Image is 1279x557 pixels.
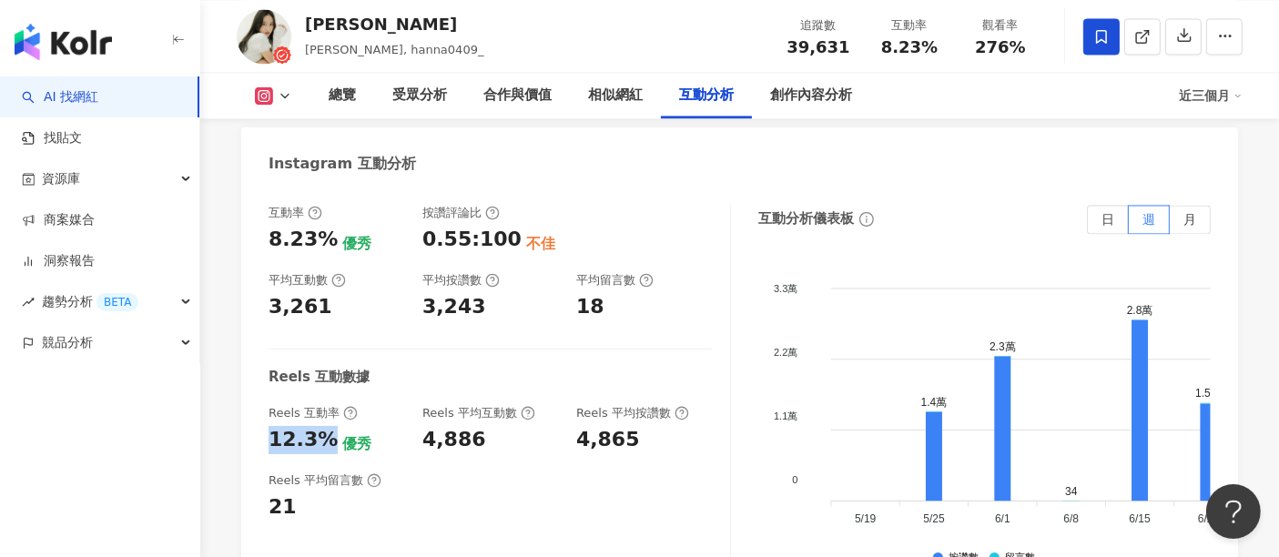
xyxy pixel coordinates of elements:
div: Reels 平均按讚數 [576,405,689,421]
div: 18 [576,293,604,321]
div: 按讚評論比 [422,205,500,221]
tspan: 1.1萬 [774,410,797,421]
div: 互動率 [269,205,322,221]
span: 資源庫 [42,158,80,199]
div: 平均按讚數 [422,272,500,289]
a: 洞察報告 [22,252,95,270]
tspan: 5/25 [923,512,945,525]
span: 8.23% [881,38,938,56]
span: info-circle [857,209,877,229]
span: 競品分析 [42,322,93,363]
a: 找貼文 [22,129,82,147]
a: searchAI 找網紅 [22,88,98,106]
tspan: 0 [792,474,797,485]
div: 4,865 [576,426,640,454]
tspan: 6/1 [995,512,1010,525]
span: [PERSON_NAME], hanna0409_ [305,43,484,56]
div: 優秀 [342,434,371,454]
div: 平均互動數 [269,272,346,289]
tspan: 6/8 [1063,512,1079,525]
div: Reels 互動數據 [269,368,370,387]
div: 近三個月 [1179,81,1243,110]
div: 相似網紅 [588,85,643,106]
div: 21 [269,493,297,522]
a: 商案媒合 [22,211,95,229]
span: 月 [1183,212,1196,227]
div: 優秀 [342,234,371,254]
div: Reels 平均留言數 [269,472,381,489]
div: 互動率 [875,16,944,35]
div: 互動分析儀表板 [758,209,854,228]
div: 創作內容分析 [770,85,852,106]
span: 週 [1142,212,1155,227]
tspan: 6/22 [1198,512,1220,525]
tspan: 3.3萬 [774,283,797,294]
div: 互動分析 [679,85,734,106]
span: 276% [975,38,1026,56]
img: logo [15,24,112,60]
span: 趨勢分析 [42,281,138,322]
div: Reels 平均互動數 [422,405,535,421]
div: 觀看率 [966,16,1035,35]
div: 追蹤數 [784,16,853,35]
div: Instagram 互動分析 [269,154,416,174]
div: [PERSON_NAME] [305,13,484,35]
div: 0.55:100 [422,226,522,254]
img: KOL Avatar [237,9,291,64]
span: 日 [1101,212,1114,227]
div: BETA [96,293,138,311]
div: 合作與價值 [483,85,552,106]
div: 3,243 [422,293,486,321]
div: 12.3% [269,426,338,454]
div: 不佳 [526,234,555,254]
tspan: 6/15 [1129,512,1151,525]
div: 受眾分析 [392,85,447,106]
span: 39,631 [787,37,849,56]
iframe: Help Scout Beacon - Open [1206,484,1261,539]
div: 平均留言數 [576,272,654,289]
div: 8.23% [269,226,338,254]
tspan: 2.2萬 [774,347,797,358]
div: Reels 互動率 [269,405,358,421]
div: 4,886 [422,426,486,454]
span: rise [22,296,35,309]
div: 3,261 [269,293,332,321]
tspan: 5/19 [855,512,877,525]
div: 總覽 [329,85,356,106]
